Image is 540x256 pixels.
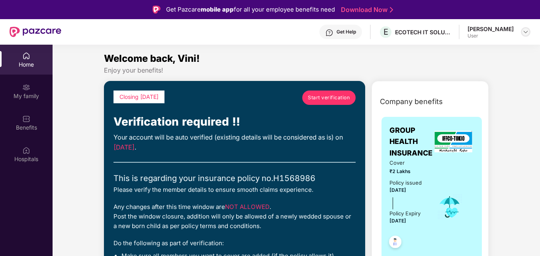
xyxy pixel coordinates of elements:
[201,6,234,13] strong: mobile app
[22,52,30,60] img: svg+xml;base64,PHN2ZyBpZD0iSG9tZSIgeG1sbnM9Imh0dHA6Ly93d3cudzMub3JnLzIwMDAvc3ZnIiB3aWR0aD0iMjAiIG...
[390,6,393,14] img: Stroke
[385,233,405,253] img: svg+xml;base64,PHN2ZyB4bWxucz0iaHR0cDovL3d3dy53My5vcmcvMjAwMC9zdmciIHdpZHRoPSI0OC45NDMiIGhlaWdodD...
[434,131,473,152] img: insurerLogo
[395,28,451,36] div: ECOTECH IT SOLUTIONS PRIVATE LIMITED
[389,125,432,159] span: GROUP HEALTH INSURANCE
[113,202,356,230] div: Any changes after this time window are . Post the window closure, addition will only be allowed o...
[437,194,463,220] img: icon
[389,159,426,167] span: Cover
[468,25,514,33] div: [PERSON_NAME]
[308,94,350,101] span: Start verification
[337,29,356,35] div: Get Help
[22,146,30,154] img: svg+xml;base64,PHN2ZyBpZD0iSG9zcGl0YWxzIiB4bWxucz0iaHR0cDovL3d3dy53My5vcmcvMjAwMC9zdmciIHdpZHRoPS...
[104,66,489,75] div: Enjoy your benefits!
[389,168,426,175] span: ₹2 Lakhs
[113,238,356,248] div: Do the following as part of verification:
[10,27,61,37] img: New Pazcare Logo
[522,29,529,35] img: svg+xml;base64,PHN2ZyBpZD0iRHJvcGRvd24tMzJ4MzIiIHhtbG5zPSJodHRwOi8vd3d3LnczLm9yZy8yMDAwL3N2ZyIgd2...
[302,91,356,105] a: Start verification
[389,209,421,218] div: Policy Expiry
[153,6,160,14] img: Logo
[389,187,406,193] span: [DATE]
[22,115,30,123] img: svg+xml;base64,PHN2ZyBpZD0iQmVuZWZpdHMiIHhtbG5zPSJodHRwOi8vd3d3LnczLm9yZy8yMDAwL3N2ZyIgd2lkdGg9Ij...
[22,83,30,91] img: svg+xml;base64,PHN2ZyB3aWR0aD0iMjAiIGhlaWdodD0iMjAiIHZpZXdCb3g9IjAgMCAyMCAyMCIgZmlsbD0ibm9uZSIgeG...
[383,27,388,37] span: E
[119,93,158,100] span: Closing [DATE]
[341,6,391,14] a: Download Now
[380,96,443,107] span: Company benefits
[104,53,200,64] span: Welcome back, Vini!
[468,33,514,39] div: User
[389,218,406,224] span: [DATE]
[113,132,356,152] div: Your account will be auto verified (existing details will be considered as is) on .
[113,172,356,185] div: This is regarding your insurance policy no. H1568986
[166,5,335,14] div: Get Pazcare for all your employee benefits need
[113,185,356,195] div: Please verify the member details to ensure smooth claims experience.
[225,203,270,211] span: NOT ALLOWED
[113,143,135,151] span: [DATE]
[389,179,422,187] div: Policy issued
[325,29,333,37] img: svg+xml;base64,PHN2ZyBpZD0iSGVscC0zMngzMiIgeG1sbnM9Imh0dHA6Ly93d3cudzMub3JnLzIwMDAvc3ZnIiB3aWR0aD...
[113,113,356,130] div: Verification required !!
